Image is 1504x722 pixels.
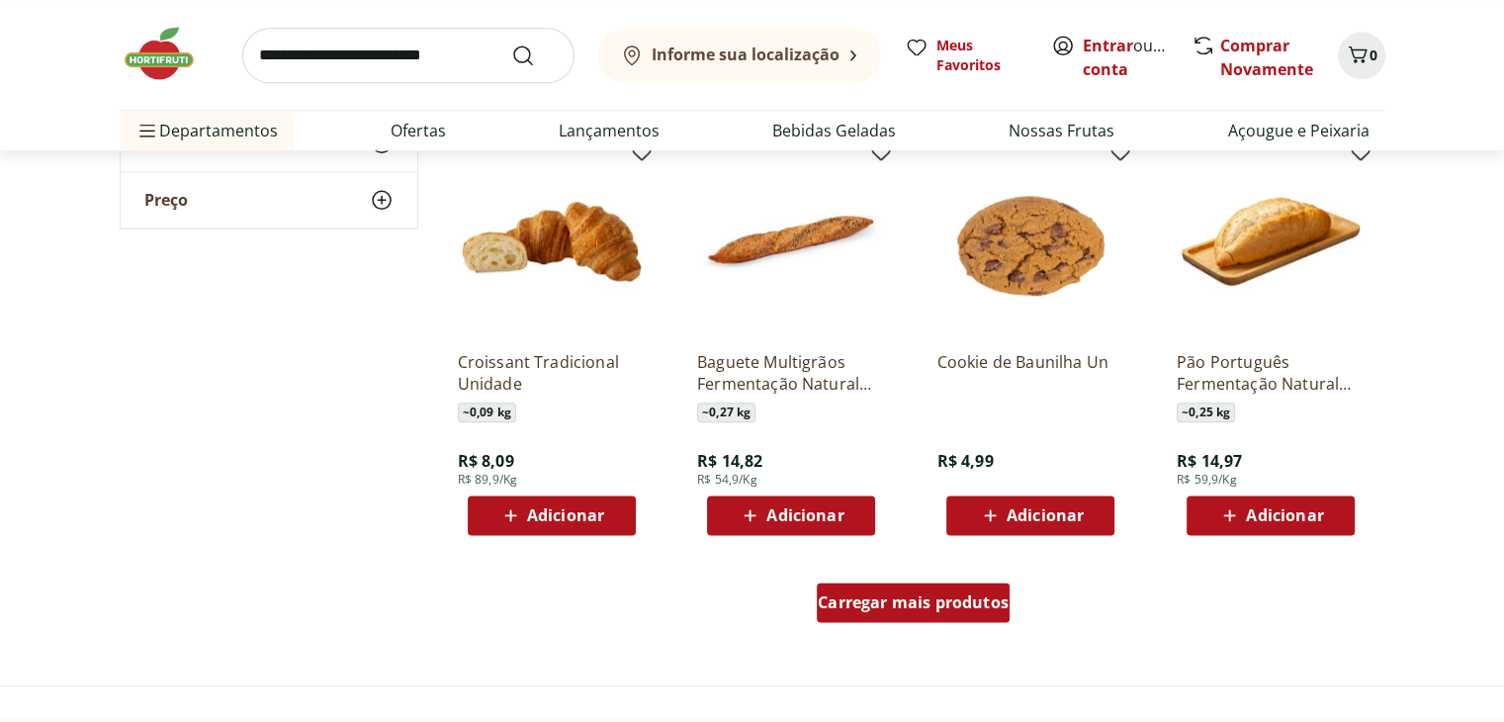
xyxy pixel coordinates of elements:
[1009,119,1114,142] a: Nossas Frutas
[1177,450,1242,472] span: R$ 14,97
[818,594,1009,610] span: Carregar mais produtos
[458,403,516,422] span: ~ 0,09 kg
[1187,496,1355,535] button: Adicionar
[697,403,755,422] span: ~ 0,27 kg
[936,351,1124,395] a: Cookie de Baunilha Un
[936,36,1027,75] span: Meus Favoritos
[1220,35,1313,80] a: Comprar Novamente
[697,450,762,472] span: R$ 14,82
[1246,507,1323,523] span: Adicionar
[697,147,885,335] img: Baguete Multigrãos Fermentação Natural Hortifruti Natural da Terra
[1083,35,1192,80] a: Criar conta
[1370,45,1377,64] span: 0
[1007,507,1084,523] span: Adicionar
[135,107,278,154] span: Departamentos
[905,36,1027,75] a: Meus Favoritos
[697,351,885,395] a: Baguete Multigrãos Fermentação Natural Hortifruti Natural da Terra
[468,496,636,535] button: Adicionar
[772,119,896,142] a: Bebidas Geladas
[1177,147,1365,335] img: Pão Português Fermentação Natural Natural da Terra
[120,24,219,83] img: Hortifruti
[527,507,604,523] span: Adicionar
[946,496,1114,535] button: Adicionar
[144,191,188,211] span: Preço
[1083,35,1133,56] a: Entrar
[559,119,660,142] a: Lançamentos
[458,147,646,335] img: Croissant Tradicional Unidade
[458,472,518,488] span: R$ 89,9/Kg
[766,507,843,523] span: Adicionar
[458,351,646,395] a: Croissant Tradicional Unidade
[598,28,881,83] button: Informe sua localização
[1083,34,1171,81] span: ou
[817,583,1010,630] a: Carregar mais produtos
[1177,351,1365,395] a: Pão Português Fermentação Natural Natural da Terra
[1177,403,1235,422] span: ~ 0,25 kg
[458,450,514,472] span: R$ 8,09
[652,44,840,65] b: Informe sua localização
[936,450,993,472] span: R$ 4,99
[242,28,575,83] input: search
[121,173,417,228] button: Preço
[135,107,159,154] button: Menu
[1338,32,1385,79] button: Carrinho
[707,496,875,535] button: Adicionar
[391,119,446,142] a: Ofertas
[1177,472,1237,488] span: R$ 59,9/Kg
[511,44,559,67] button: Submit Search
[936,147,1124,335] img: Cookie de Baunilha Un
[1227,119,1369,142] a: Açougue e Peixaria
[697,472,757,488] span: R$ 54,9/Kg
